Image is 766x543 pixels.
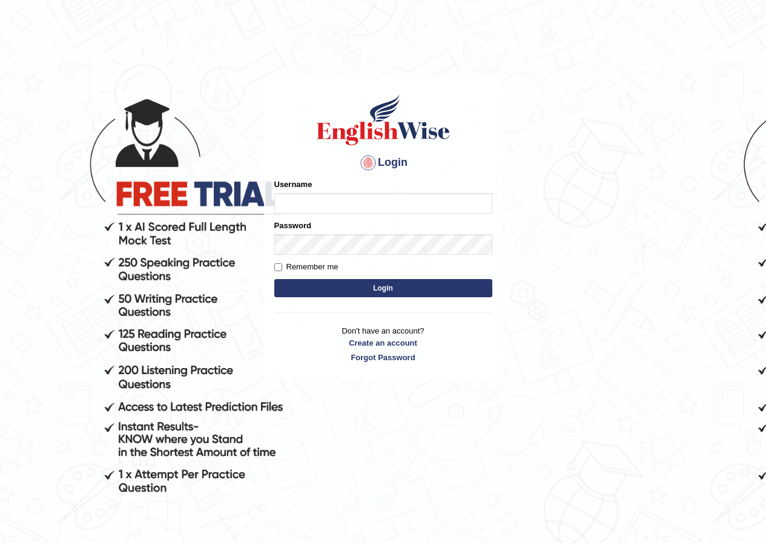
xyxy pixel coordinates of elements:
[274,279,492,297] button: Login
[274,220,311,231] label: Password
[274,179,312,190] label: Username
[274,337,492,349] a: Create an account
[274,352,492,363] a: Forgot Password
[314,93,452,147] img: Logo of English Wise sign in for intelligent practice with AI
[274,325,492,363] p: Don't have an account?
[274,153,492,173] h4: Login
[274,261,338,273] label: Remember me
[274,263,282,271] input: Remember me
